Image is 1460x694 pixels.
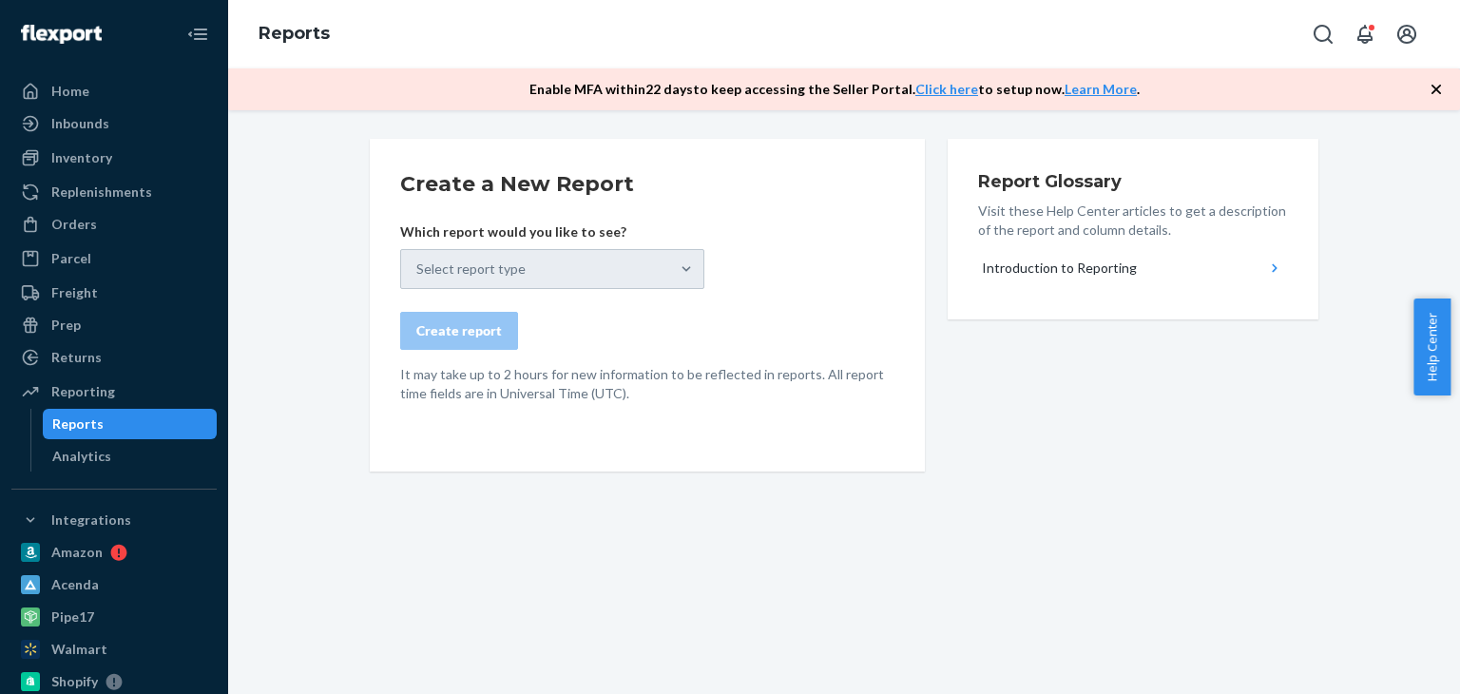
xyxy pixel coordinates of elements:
div: Prep [51,316,81,335]
div: Returns [51,348,102,367]
a: Analytics [43,441,218,472]
p: It may take up to 2 hours for new information to be reflected in reports. All report time fields ... [400,365,894,403]
div: Shopify [51,672,98,691]
a: Learn More [1065,81,1137,97]
a: Amazon [11,537,217,568]
div: Home [51,82,89,101]
a: Freight [11,278,217,308]
div: Inbounds [51,114,109,133]
div: Orders [51,215,97,234]
button: Open notifications [1346,15,1384,53]
h2: Create a New Report [400,169,894,200]
div: Reporting [51,382,115,401]
a: Reporting [11,376,217,407]
a: Prep [11,310,217,340]
div: Analytics [52,447,111,466]
p: Visit these Help Center articles to get a description of the report and column details. [978,202,1288,240]
button: Integrations [11,505,217,535]
a: Returns [11,342,217,373]
div: Freight [51,283,98,302]
div: Parcel [51,249,91,268]
div: Amazon [51,543,103,562]
a: Reports [259,23,330,44]
a: Replenishments [11,177,217,207]
a: Acenda [11,569,217,600]
button: Introduction to Reporting [978,247,1288,289]
div: Walmart [51,640,107,659]
ol: breadcrumbs [243,7,345,62]
div: Introduction to Reporting [982,259,1137,278]
button: Open Search Box [1304,15,1342,53]
a: Reports [43,409,218,439]
button: Open account menu [1388,15,1426,53]
a: Orders [11,209,217,240]
a: Home [11,76,217,106]
img: Flexport logo [21,25,102,44]
a: Walmart [11,634,217,665]
button: Create report [400,312,518,350]
button: Close Navigation [179,15,217,53]
div: Pipe17 [51,607,94,627]
a: Parcel [11,243,217,274]
h3: Report Glossary [978,169,1288,194]
button: Help Center [1413,299,1450,395]
p: Which report would you like to see? [400,222,704,241]
a: Inventory [11,143,217,173]
a: Pipe17 [11,602,217,632]
div: Reports [52,414,104,434]
a: Click here [915,81,978,97]
div: Integrations [51,511,131,530]
a: Inbounds [11,108,217,139]
div: Replenishments [51,183,152,202]
div: Inventory [51,148,112,167]
p: Enable MFA within 22 days to keep accessing the Seller Portal. to setup now. . [529,80,1140,99]
div: Acenda [51,575,99,594]
div: Create report [416,321,502,340]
